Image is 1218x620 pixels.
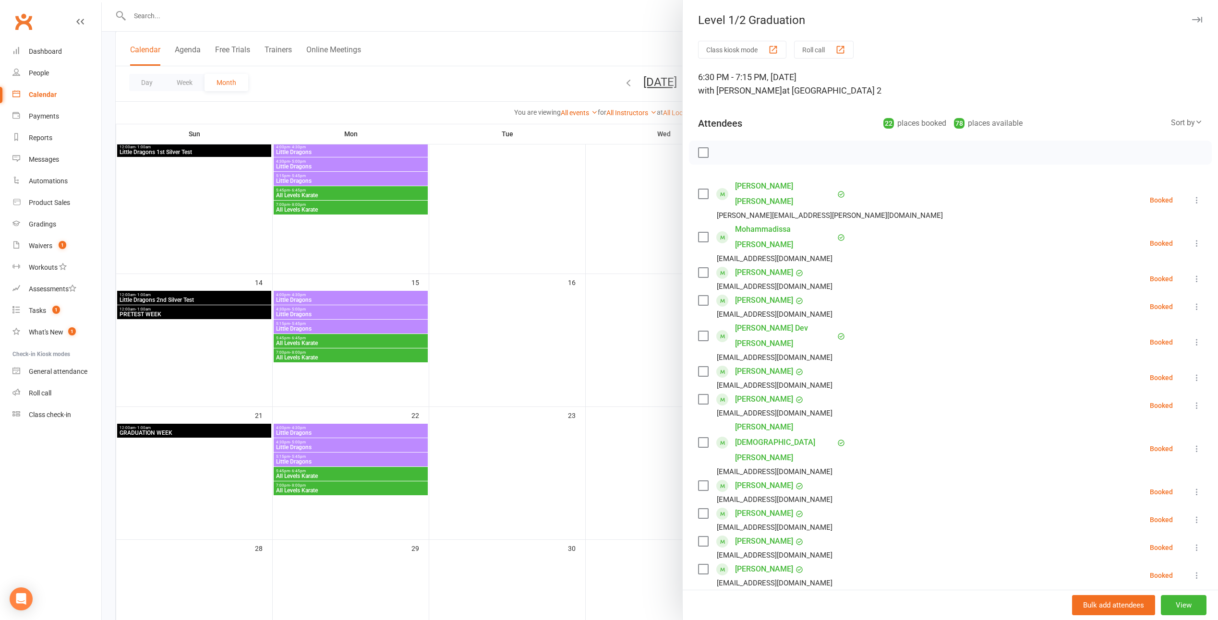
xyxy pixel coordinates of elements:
div: [EMAIL_ADDRESS][DOMAIN_NAME] [717,280,832,293]
a: Clubworx [12,10,36,34]
a: [PERSON_NAME] [735,478,793,493]
div: [EMAIL_ADDRESS][DOMAIN_NAME] [717,379,832,392]
div: Booked [1150,445,1173,452]
a: Automations [12,170,101,192]
div: Booked [1150,544,1173,551]
a: General attendance kiosk mode [12,361,101,382]
div: [EMAIL_ADDRESS][DOMAIN_NAME] [717,351,832,364]
div: [EMAIL_ADDRESS][DOMAIN_NAME] [717,407,832,419]
div: Booked [1150,374,1173,381]
a: [PERSON_NAME] Dev [PERSON_NAME] [735,321,835,351]
div: places booked [883,117,946,130]
a: [PERSON_NAME] [735,506,793,521]
a: Tasks 1 [12,300,101,322]
span: with [PERSON_NAME] [698,85,782,95]
div: Assessments [29,285,76,293]
button: Class kiosk mode [698,41,786,59]
div: Booked [1150,572,1173,579]
div: [EMAIL_ADDRESS][DOMAIN_NAME] [717,493,832,506]
a: [PERSON_NAME] [735,561,793,577]
div: [EMAIL_ADDRESS][DOMAIN_NAME] [717,521,832,534]
div: Product Sales [29,199,70,206]
a: [PERSON_NAME] [PERSON_NAME] [735,179,835,209]
div: Class check-in [29,411,71,418]
a: Calendar [12,84,101,106]
div: Automations [29,177,68,185]
div: Reports [29,134,52,142]
div: [EMAIL_ADDRESS][DOMAIN_NAME] [717,465,832,478]
a: Dashboard [12,41,101,62]
div: Waivers [29,242,52,250]
a: Product Sales [12,192,101,214]
a: [PERSON_NAME] [735,534,793,549]
button: Bulk add attendees [1072,595,1155,615]
div: Booked [1150,197,1173,203]
div: [EMAIL_ADDRESS][DOMAIN_NAME] [717,308,832,321]
div: Attendees [698,117,742,130]
a: People [12,62,101,84]
div: People [29,69,49,77]
div: Open Intercom Messenger [10,587,33,610]
span: 1 [59,241,66,249]
a: Waivers 1 [12,235,101,257]
span: 1 [52,306,60,314]
button: Roll call [794,41,854,59]
a: [PERSON_NAME] [735,265,793,280]
div: [PERSON_NAME][EMAIL_ADDRESS][PERSON_NAME][DOMAIN_NAME] [717,209,943,222]
a: [PERSON_NAME] [735,293,793,308]
div: General attendance [29,368,87,375]
a: What's New1 [12,322,101,343]
div: Booked [1150,275,1173,282]
div: Messages [29,155,59,163]
span: at [GEOGRAPHIC_DATA] 2 [782,85,881,95]
a: [PERSON_NAME] [735,392,793,407]
div: Level 1/2 Graduation [683,13,1218,27]
a: [PERSON_NAME] [735,364,793,379]
div: 78 [954,118,965,129]
div: [EMAIL_ADDRESS][DOMAIN_NAME] [717,549,832,561]
div: [EMAIL_ADDRESS][DOMAIN_NAME] [717,252,832,265]
div: Gradings [29,220,56,228]
div: Tasks [29,307,46,314]
div: Booked [1150,303,1173,310]
div: Sort by [1171,117,1203,129]
div: Booked [1150,402,1173,409]
div: [EMAIL_ADDRESS][DOMAIN_NAME] [717,577,832,589]
button: View [1161,595,1206,615]
a: Roll call [12,382,101,404]
div: Booked [1150,240,1173,247]
a: Class kiosk mode [12,404,101,426]
a: Gradings [12,214,101,235]
a: Mohammadissa [PERSON_NAME] [735,222,835,252]
div: Booked [1150,516,1173,523]
span: 1 [68,327,76,335]
a: Workouts [12,257,101,278]
div: 22 [883,118,894,129]
div: Booked [1150,489,1173,495]
div: Workouts [29,263,58,271]
div: 6:30 PM - 7:15 PM, [DATE] [698,71,1203,97]
div: Calendar [29,91,57,98]
a: Reports [12,127,101,149]
a: [PERSON_NAME] [DEMOGRAPHIC_DATA][PERSON_NAME] [735,419,835,465]
div: places available [954,117,1023,130]
div: Booked [1150,339,1173,346]
a: Messages [12,149,101,170]
a: Payments [12,106,101,127]
div: Roll call [29,389,51,397]
div: What's New [29,328,63,336]
div: Dashboard [29,48,62,55]
a: Assessments [12,278,101,300]
div: Payments [29,112,59,120]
